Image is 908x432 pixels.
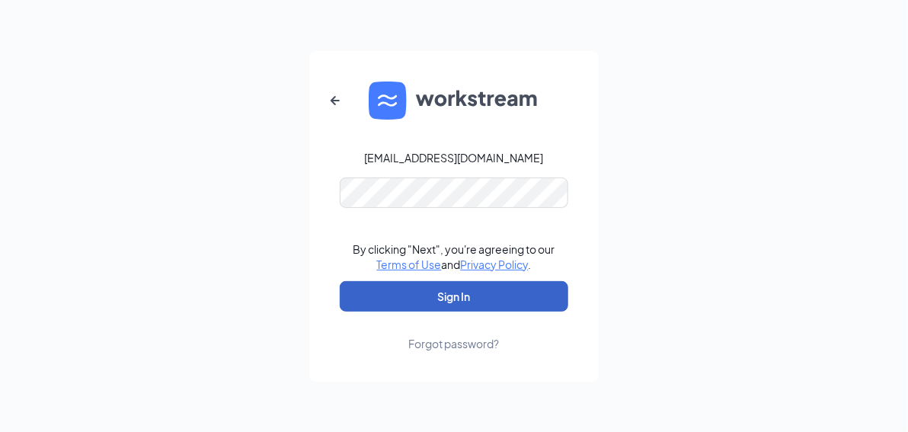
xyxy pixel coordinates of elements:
button: ArrowLeftNew [317,82,353,119]
svg: ArrowLeftNew [326,91,344,110]
a: Privacy Policy [461,258,529,271]
div: Forgot password? [409,336,500,351]
img: WS logo and Workstream text [369,82,539,120]
div: [EMAIL_ADDRESS][DOMAIN_NAME] [365,150,544,165]
button: Sign In [340,281,568,312]
a: Forgot password? [409,312,500,351]
div: By clicking "Next", you're agreeing to our and . [353,242,555,272]
a: Terms of Use [377,258,442,271]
